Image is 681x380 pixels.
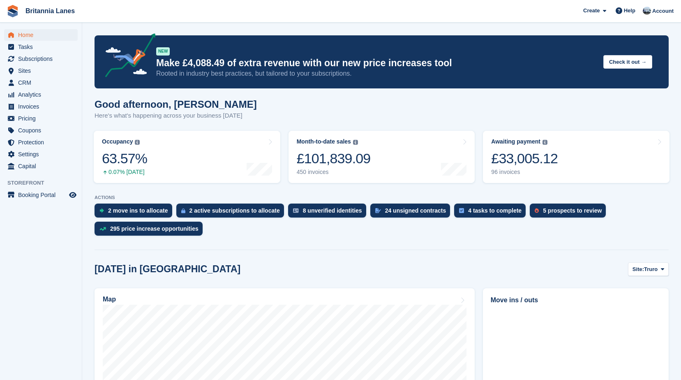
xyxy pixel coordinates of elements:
[102,138,133,145] div: Occupancy
[4,65,78,76] a: menu
[18,160,67,172] span: Capital
[18,137,67,148] span: Protection
[18,101,67,112] span: Invoices
[4,77,78,88] a: menu
[18,41,67,53] span: Tasks
[468,207,522,214] div: 4 tasks to complete
[99,208,104,213] img: move_ins_to_allocate_icon-fdf77a2bb77ea45bf5b3d319d69a93e2d87916cf1d5bf7949dd705db3b84f3ca.svg
[288,204,370,222] a: 8 unverified identities
[181,208,185,213] img: active_subscription_to_allocate_icon-d502201f5373d7db506a760aba3b589e785aa758c864c3986d89f69b8ff3...
[4,113,78,124] a: menu
[644,265,658,273] span: Truro
[385,207,446,214] div: 24 unsigned contracts
[95,264,240,275] h2: [DATE] in [GEOGRAPHIC_DATA]
[289,131,475,183] a: Month-to-date sales £101,839.09 450 invoices
[22,4,78,18] a: Britannia Lanes
[108,207,168,214] div: 2 move ins to allocate
[18,113,67,124] span: Pricing
[176,204,288,222] a: 2 active subscriptions to allocate
[99,227,106,231] img: price_increase_opportunities-93ffe204e8149a01c8c9dc8f82e8f89637d9d84a8eef4429ea346261dce0b2c0.svg
[293,208,299,213] img: verify_identity-adf6edd0f0f0b5bbfe63781bf79b02c33cf7c696d77639b501bdc392416b5a36.svg
[633,265,644,273] span: Site:
[18,89,67,100] span: Analytics
[18,148,67,160] span: Settings
[189,207,280,214] div: 2 active subscriptions to allocate
[4,125,78,136] a: menu
[68,190,78,200] a: Preview store
[4,101,78,112] a: menu
[4,189,78,201] a: menu
[103,296,116,303] h2: Map
[18,77,67,88] span: CRM
[7,179,82,187] span: Storefront
[643,7,651,15] img: John Millership
[94,131,280,183] a: Occupancy 63.57% 0.07% [DATE]
[18,65,67,76] span: Sites
[4,148,78,160] a: menu
[4,41,78,53] a: menu
[4,29,78,41] a: menu
[18,29,67,41] span: Home
[102,169,147,176] div: 0.07% [DATE]
[370,204,455,222] a: 24 unsigned contracts
[303,207,362,214] div: 8 unverified identities
[459,208,464,213] img: task-75834270c22a3079a89374b754ae025e5fb1db73e45f91037f5363f120a921f8.svg
[156,69,597,78] p: Rooted in industry best practices, but tailored to your subscriptions.
[297,169,371,176] div: 450 invoices
[156,47,170,56] div: NEW
[603,55,652,69] button: Check it out →
[156,57,597,69] p: Make £4,088.49 of extra revenue with our new price increases tool
[95,99,257,110] h1: Good afternoon, [PERSON_NAME]
[483,131,669,183] a: Awaiting payment £33,005.12 96 invoices
[102,150,147,167] div: 63.57%
[628,262,669,276] button: Site: Truro
[297,150,371,167] div: £101,839.09
[491,169,558,176] div: 96 invoices
[95,222,207,240] a: 295 price increase opportunities
[583,7,600,15] span: Create
[135,140,140,145] img: icon-info-grey-7440780725fd019a000dd9b08b2336e03edf1995a4989e88bcd33f0948082b44.svg
[353,140,358,145] img: icon-info-grey-7440780725fd019a000dd9b08b2336e03edf1995a4989e88bcd33f0948082b44.svg
[624,7,635,15] span: Help
[98,33,156,80] img: price-adjustments-announcement-icon-8257ccfd72463d97f412b2fc003d46551f7dbcb40ab6d574587a9cd5c0d94...
[7,5,19,17] img: stora-icon-8386f47178a22dfd0bd8f6a31ec36ba5ce8667c1dd55bd0f319d3a0aa187defe.svg
[18,125,67,136] span: Coupons
[491,150,558,167] div: £33,005.12
[375,208,381,213] img: contract_signature_icon-13c848040528278c33f63329250d36e43548de30e8caae1d1a13099fd9432cc5.svg
[297,138,351,145] div: Month-to-date sales
[535,208,539,213] img: prospect-51fa495bee0391a8d652442698ab0144808aea92771e9ea1ae160a38d050c398.svg
[4,89,78,100] a: menu
[491,295,661,305] h2: Move ins / outs
[18,189,67,201] span: Booking Portal
[95,195,669,200] p: ACTIONS
[652,7,674,15] span: Account
[491,138,540,145] div: Awaiting payment
[4,53,78,65] a: menu
[4,160,78,172] a: menu
[530,204,610,222] a: 5 prospects to review
[4,137,78,148] a: menu
[95,111,257,120] p: Here's what's happening across your business [DATE]
[18,53,67,65] span: Subscriptions
[110,225,199,232] div: 295 price increase opportunities
[454,204,530,222] a: 4 tasks to complete
[95,204,176,222] a: 2 move ins to allocate
[543,207,602,214] div: 5 prospects to review
[542,140,547,145] img: icon-info-grey-7440780725fd019a000dd9b08b2336e03edf1995a4989e88bcd33f0948082b44.svg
